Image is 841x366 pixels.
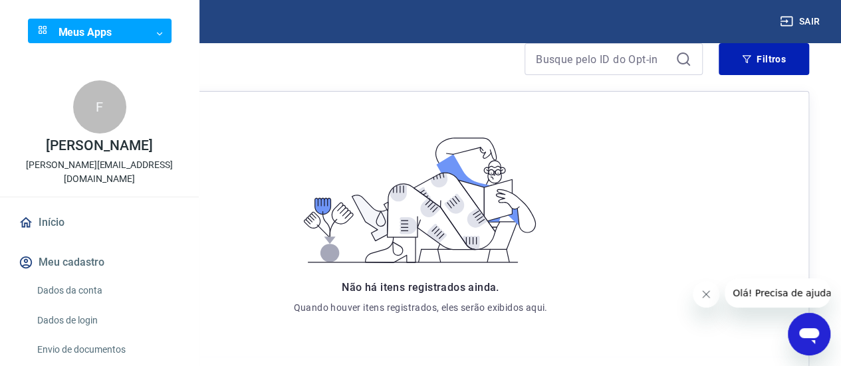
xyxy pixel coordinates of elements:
button: Sair [777,9,825,34]
span: Não há itens registrados ainda. [342,281,499,294]
iframe: Mensagem da empresa [725,278,830,308]
button: Filtros [719,43,809,75]
a: Dados da conta [32,277,183,304]
p: Quando houver itens registrados, eles serão exibidos aqui. [293,301,547,314]
iframe: Botão para abrir a janela de mensagens [788,313,830,355]
input: Busque pelo ID do Opt-in [536,49,670,69]
a: Envio de documentos [32,336,183,363]
iframe: Fechar mensagem [693,281,719,308]
a: Início [16,208,183,237]
a: Dados de login [32,307,183,334]
p: [PERSON_NAME][EMAIL_ADDRESS][DOMAIN_NAME] [11,158,188,186]
p: [PERSON_NAME] [46,139,152,153]
button: Meu cadastro [16,248,183,277]
span: Olá! Precisa de ajuda? [8,9,112,20]
div: F [73,80,126,134]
